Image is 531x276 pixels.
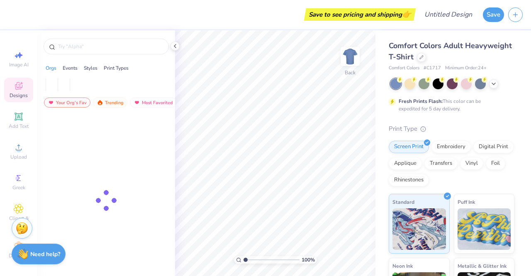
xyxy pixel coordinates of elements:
input: Try "Alpha" [57,42,163,51]
span: Greek [12,184,25,191]
button: Save [483,7,504,22]
div: Save to see pricing and shipping [306,8,414,21]
div: Vinyl [460,157,483,170]
div: Applique [389,157,422,170]
span: Standard [392,198,414,206]
div: Events [63,64,78,72]
img: trending.gif [97,100,103,105]
img: Back [342,48,358,65]
div: Transfers [424,157,458,170]
span: 👉 [402,9,411,19]
div: Screen Print [389,141,429,153]
span: Clipart & logos [4,215,33,228]
div: Most Favorited [130,98,177,107]
img: Standard [392,208,446,250]
span: Neon Ink [392,261,413,270]
div: Your Org's Fav [44,98,90,107]
strong: Need help? [30,250,60,258]
span: Designs [10,92,28,99]
img: most_fav.gif [48,100,54,105]
span: Comfort Colors [389,65,419,72]
span: Upload [10,154,27,160]
span: Comfort Colors Adult Heavyweight T-Shirt [389,41,512,62]
div: Rhinestones [389,174,429,186]
div: Print Type [389,124,514,134]
div: This color can be expedited for 5 day delivery. [399,98,501,112]
span: Puff Ink [458,198,475,206]
div: Trending [93,98,127,107]
div: Back [345,69,356,76]
div: Print Types [104,64,129,72]
span: # C1717 [424,65,441,72]
input: Untitled Design [418,6,479,23]
div: Styles [84,64,97,72]
span: Image AI [9,61,29,68]
div: Orgs [46,64,56,72]
span: Metallic & Glitter Ink [458,261,507,270]
span: Decorate [9,252,29,259]
img: Puff Ink [458,208,511,250]
span: 100 % [302,256,315,264]
div: Foil [486,157,505,170]
div: Digital Print [473,141,514,153]
span: Minimum Order: 24 + [445,65,487,72]
span: Add Text [9,123,29,129]
strong: Fresh Prints Flash: [399,98,443,105]
div: Embroidery [431,141,471,153]
img: most_fav.gif [134,100,140,105]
